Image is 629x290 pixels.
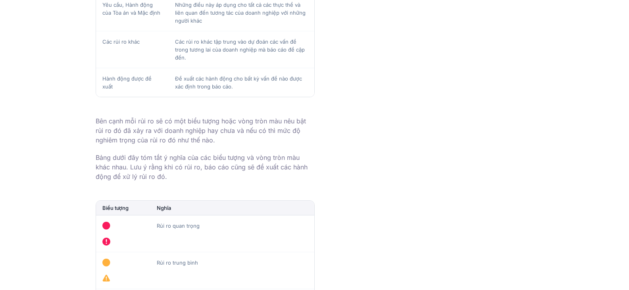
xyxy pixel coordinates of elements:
[102,38,140,45] font: Các rủi ro khác
[102,2,160,16] font: Yêu cầu, Hành động của Tòa án và Mặc định
[175,38,305,61] font: Các rủi ro khác tập trung vào dự đoán các vấn đề trong tương lai của doanh nghiệp mà báo cáo đề c...
[96,154,308,181] font: Bảng dưới đây tóm tắt ý nghĩa của các biểu tượng và vòng tròn màu khác nhau. Lưu ý rằng khi có rủ...
[96,117,306,144] font: Bên cạnh mỗi rủi ro sẽ có một biểu tượng hoặc vòng tròn màu nêu bật rủi ro đó đã xảy ra với doanh...
[175,2,306,24] font: Những điều này áp dụng cho tất cả các thực thể và liên quan đến tương tác của doanh nghiệp với nh...
[157,223,200,229] font: Rủi ro quan trọng
[102,75,152,90] font: Hành động được đề xuất
[175,75,302,90] font: Đề xuất các hành động cho bất kỳ vấn đề nào được xác định trong báo cáo.
[157,205,171,211] font: Nghĩa
[157,259,198,266] font: Rủi ro trung bình
[102,205,129,211] font: Biểu tượng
